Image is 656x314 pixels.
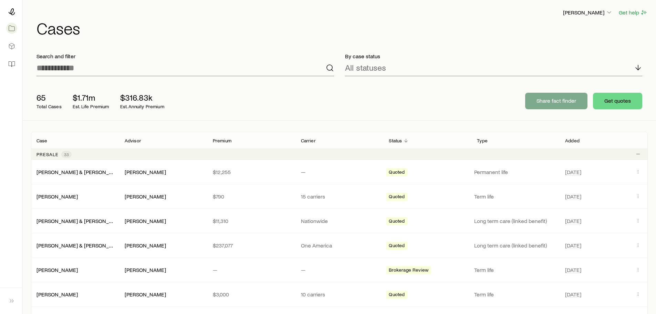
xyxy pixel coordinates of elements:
[565,291,581,298] span: [DATE]
[125,291,166,298] div: [PERSON_NAME]
[73,104,109,109] p: Est. Life Premium
[213,169,290,175] p: $12,255
[537,97,576,104] p: Share fact finder
[37,152,59,157] p: Presale
[474,193,557,200] p: Term life
[389,292,405,299] span: Quoted
[37,53,334,60] p: Search and filter
[474,291,557,298] p: Term life
[37,138,48,143] p: Case
[37,193,78,200] div: [PERSON_NAME]
[563,9,613,17] button: [PERSON_NAME]
[565,217,581,224] span: [DATE]
[565,169,581,175] span: [DATE]
[213,291,290,298] p: $3,000
[565,266,581,273] span: [DATE]
[213,242,290,249] p: $237,077
[37,291,78,298] div: [PERSON_NAME]
[301,266,378,273] p: —
[345,53,643,60] p: By case status
[120,93,164,102] p: $316.83k
[525,93,587,109] button: Share fact finder
[565,242,581,249] span: [DATE]
[389,169,405,176] span: Quoted
[213,266,290,273] p: —
[37,242,125,249] a: [PERSON_NAME] & [PERSON_NAME]
[37,20,648,36] h1: Cases
[301,193,378,200] p: 15 carriers
[301,242,378,249] p: One America
[474,169,557,175] p: Permanent life
[301,138,316,143] p: Carrier
[125,169,166,176] div: [PERSON_NAME]
[125,266,166,274] div: [PERSON_NAME]
[474,242,557,249] p: Long term care (linked benefit)
[389,138,402,143] p: Status
[125,193,166,200] div: [PERSON_NAME]
[593,93,642,109] button: Get quotes
[565,138,580,143] p: Added
[301,217,378,224] p: Nationwide
[563,9,613,16] p: [PERSON_NAME]
[37,169,125,175] a: [PERSON_NAME] & [PERSON_NAME]
[37,266,78,274] div: [PERSON_NAME]
[125,242,166,249] div: [PERSON_NAME]
[477,138,488,143] p: Type
[37,217,125,224] a: [PERSON_NAME] & [PERSON_NAME]
[213,193,290,200] p: $790
[389,194,405,201] span: Quoted
[213,138,231,143] p: Premium
[389,243,405,250] span: Quoted
[73,93,109,102] p: $1.71m
[301,169,378,175] p: —
[37,217,114,225] div: [PERSON_NAME] & [PERSON_NAME]
[618,9,648,17] button: Get help
[125,217,166,225] div: [PERSON_NAME]
[125,138,141,143] p: Advisor
[213,217,290,224] p: $11,310
[565,193,581,200] span: [DATE]
[37,291,78,297] a: [PERSON_NAME]
[37,93,62,102] p: 65
[301,291,378,298] p: 10 carriers
[37,193,78,200] a: [PERSON_NAME]
[37,266,78,273] a: [PERSON_NAME]
[389,218,405,225] span: Quoted
[474,217,557,224] p: Long term care (linked benefit)
[37,104,62,109] p: Total Cases
[37,169,114,176] div: [PERSON_NAME] & [PERSON_NAME]
[37,242,114,249] div: [PERSON_NAME] & [PERSON_NAME]
[474,266,557,273] p: Term life
[120,104,164,109] p: Est. Annuity Premium
[64,152,69,157] span: 33
[389,267,428,274] span: Brokerage Review
[345,63,386,72] p: All statuses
